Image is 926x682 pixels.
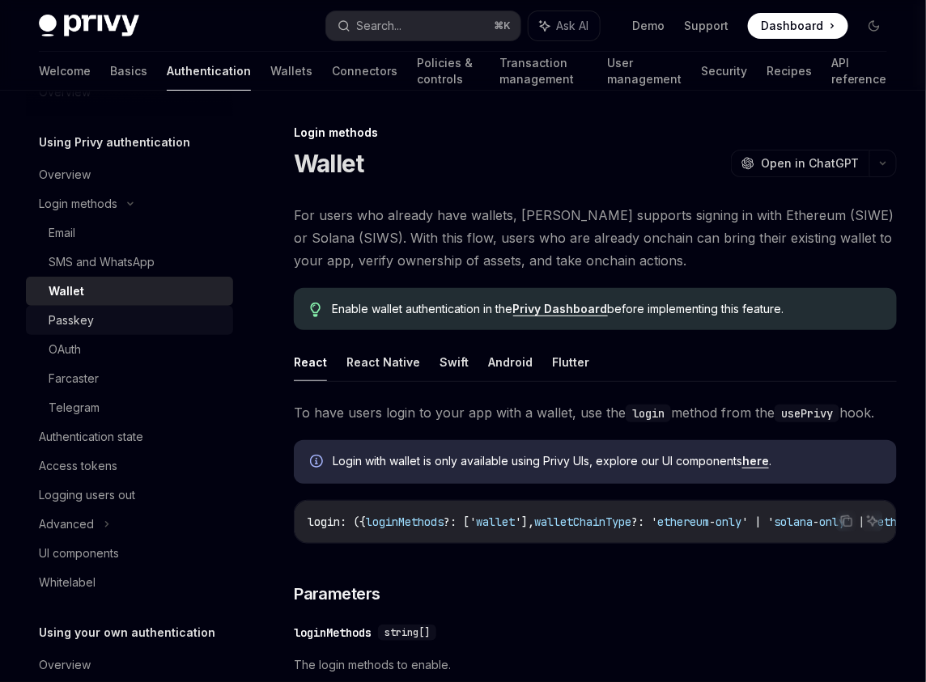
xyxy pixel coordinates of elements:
[499,52,588,91] a: Transaction management
[417,52,480,91] a: Policies & controls
[39,544,119,563] div: UI components
[49,223,75,243] div: Email
[444,515,476,529] span: ?: ['
[494,19,511,32] span: ⌘ K
[39,623,215,642] h5: Using your own authentication
[657,515,709,529] span: ethereum
[26,364,233,393] a: Farcaster
[26,160,233,189] a: Overview
[684,18,728,34] a: Support
[310,303,321,317] svg: Tip
[556,18,588,34] span: Ask AI
[39,15,139,37] img: dark logo
[39,133,190,152] h5: Using Privy authentication
[626,405,671,422] code: login
[366,515,444,529] span: loginMethods
[26,568,233,597] a: Whitelabel
[26,277,233,306] a: Wallet
[326,11,521,40] button: Search...⌘K
[49,252,155,272] div: SMS and WhatsApp
[440,343,469,381] button: Swift
[632,18,665,34] a: Demo
[513,302,608,316] a: Privy Dashboard
[333,301,881,317] span: Enable wallet authentication in the before implementing this feature.
[741,515,774,529] span: ' | '
[39,573,96,592] div: Whitelabel
[294,625,372,641] div: loginMethods
[831,52,887,91] a: API reference
[308,515,340,529] span: login
[49,369,99,388] div: Farcaster
[110,52,147,91] a: Basics
[39,485,135,505] div: Logging users out
[49,311,94,330] div: Passkey
[774,515,813,529] span: solana
[294,582,380,605] span: Parameters
[39,456,117,476] div: Access tokens
[332,52,397,91] a: Connectors
[39,655,91,675] div: Overview
[813,515,819,529] span: -
[39,194,117,214] div: Login methods
[26,451,233,481] a: Access tokens
[270,52,312,91] a: Wallets
[26,393,233,422] a: Telegram
[333,453,881,469] span: Login with wallet is only available using Privy UIs, explore our UI components .
[552,343,589,381] button: Flutter
[167,52,251,91] a: Authentication
[294,401,897,424] span: To have users login to your app with a wallet, use the method from the hook.
[748,13,848,39] a: Dashboard
[26,481,233,510] a: Logging users out
[39,427,143,447] div: Authentication state
[294,125,897,141] div: Login methods
[294,343,327,381] button: React
[39,52,91,91] a: Welcome
[836,510,857,532] button: Copy the contents from the code block
[26,306,233,335] a: Passkey
[39,165,91,184] div: Overview
[716,515,741,529] span: only
[26,248,233,277] a: SMS and WhatsApp
[26,539,233,568] a: UI components
[49,340,81,359] div: OAuth
[775,405,839,422] code: usePrivy
[310,455,326,471] svg: Info
[49,282,84,301] div: Wallet
[26,335,233,364] a: OAuth
[767,52,812,91] a: Recipes
[534,515,631,529] span: walletChainType
[384,626,430,639] span: string[]
[294,655,897,675] span: The login methods to enable.
[515,515,534,529] span: '],
[294,204,897,272] span: For users who already have wallets, [PERSON_NAME] supports signing in with Ethereum (SIWE) or Sol...
[26,218,233,248] a: Email
[607,52,682,91] a: User management
[862,510,883,532] button: Ask AI
[346,343,420,381] button: React Native
[357,16,402,36] div: Search...
[39,515,94,534] div: Advanced
[742,454,769,468] a: here
[488,343,533,381] button: Android
[761,155,860,172] span: Open in ChatGPT
[476,515,515,529] span: wallet
[701,52,747,91] a: Security
[294,149,364,178] h1: Wallet
[631,515,657,529] span: ?: '
[819,515,845,529] span: only
[340,515,366,529] span: : ({
[709,515,716,529] span: -
[529,11,600,40] button: Ask AI
[26,650,233,680] a: Overview
[731,150,869,177] button: Open in ChatGPT
[26,422,233,451] a: Authentication state
[49,398,100,417] div: Telegram
[861,13,887,39] button: Toggle dark mode
[761,18,823,34] span: Dashboard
